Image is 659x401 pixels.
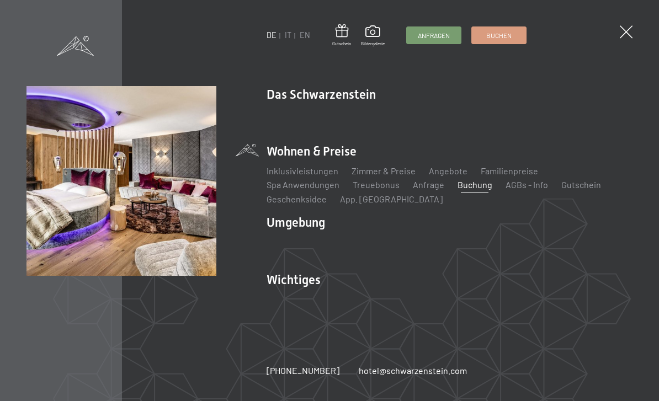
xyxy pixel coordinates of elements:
a: Spa Anwendungen [267,179,339,190]
a: Gutschein [561,179,601,190]
a: Anfragen [407,27,461,44]
span: Buchen [486,31,512,40]
a: DE [267,30,277,40]
span: [PHONE_NUMBER] [267,365,339,376]
a: Treuebonus [353,179,400,190]
a: hotel@schwarzenstein.com [359,365,467,377]
a: EN [300,30,310,40]
span: Gutschein [332,41,351,47]
a: App. [GEOGRAPHIC_DATA] [340,194,443,204]
a: Familienpreise [481,165,538,176]
span: Bildergalerie [360,41,384,47]
a: Anfrage [413,179,444,190]
a: [PHONE_NUMBER] [267,365,339,377]
a: AGBs - Info [506,179,548,190]
a: Zimmer & Preise [352,165,416,176]
span: Anfragen [418,31,450,40]
a: IT [285,30,291,40]
a: Geschenksidee [267,194,327,204]
a: Bildergalerie [360,25,384,46]
a: Buchung [458,179,492,190]
a: Gutschein [332,24,351,47]
a: Angebote [429,165,467,176]
a: Buchen [472,27,526,44]
a: Inklusivleistungen [267,165,338,176]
